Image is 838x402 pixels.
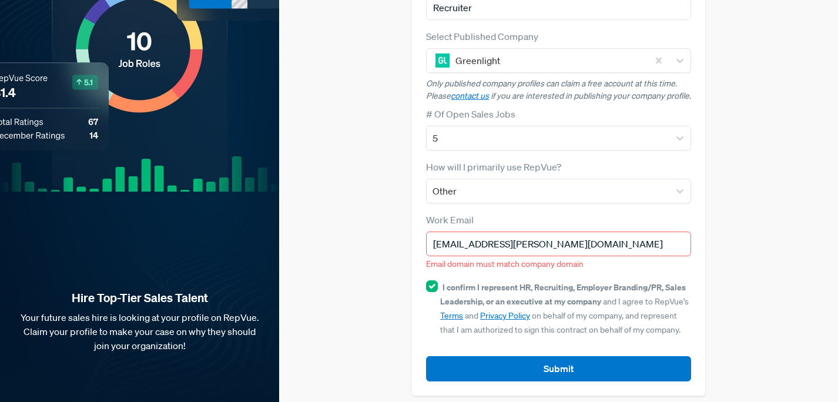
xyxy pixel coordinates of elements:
[426,213,474,227] label: Work Email
[426,356,691,381] button: Submit
[426,29,538,43] label: Select Published Company
[440,282,689,335] span: and I agree to RepVue’s and on behalf of my company, and represent that I am authorized to sign t...
[426,259,584,269] span: Email domain must match company domain
[480,310,530,321] a: Privacy Policy
[435,53,450,68] img: Greenlight
[440,282,686,307] strong: I confirm I represent HR, Recruiting, Employer Branding/PR, Sales Leadership, or an executive at ...
[426,232,691,256] input: Email
[19,310,260,353] p: Your future sales hire is looking at your profile on RepVue. Claim your profile to make your case...
[440,310,463,321] a: Terms
[19,290,260,306] strong: Hire Top-Tier Sales Talent
[451,91,489,101] a: contact us
[426,107,515,121] label: # Of Open Sales Jobs
[426,160,561,174] label: How will I primarily use RepVue?
[426,78,691,102] p: Only published company profiles can claim a free account at this time. Please if you are interest...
